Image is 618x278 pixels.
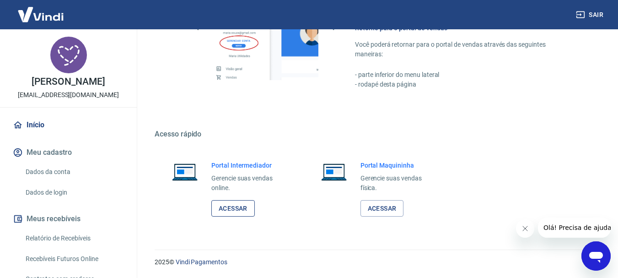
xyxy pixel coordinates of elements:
[22,183,126,202] a: Dados de login
[5,6,77,14] span: Olá! Precisa de ajuda?
[315,161,353,183] img: Imagem de um notebook aberto
[22,229,126,248] a: Relatório de Recebíveis
[581,241,611,271] iframe: Botão para abrir a janela de mensagens
[360,161,436,170] h6: Portal Maquininha
[11,0,70,28] img: Vindi
[538,218,611,238] iframe: Mensagem da empresa
[22,250,126,268] a: Recebíveis Futuros Online
[211,174,287,193] p: Gerencie suas vendas online.
[50,37,87,73] img: 0dfa3791-a6f6-466f-a222-8c9bcac183bf.jpeg
[355,70,574,80] p: - parte inferior do menu lateral
[355,40,574,59] p: Você poderá retornar para o portal de vendas através das seguintes maneiras:
[516,219,534,238] iframe: Fechar mensagem
[11,142,126,163] button: Meu cadastro
[32,77,105,87] p: [PERSON_NAME]
[211,161,287,170] h6: Portal Intermediador
[211,200,255,217] a: Acessar
[355,80,574,89] p: - rodapé desta página
[574,6,607,23] button: Sair
[18,90,119,100] p: [EMAIL_ADDRESS][DOMAIN_NAME]
[155,130,596,139] h5: Acesso rápido
[166,161,204,183] img: Imagem de um notebook aberto
[11,209,126,229] button: Meus recebíveis
[360,174,436,193] p: Gerencie suas vendas física.
[176,258,227,266] a: Vindi Pagamentos
[155,257,596,267] p: 2025 ©
[360,200,404,217] a: Acessar
[11,115,126,135] a: Início
[22,163,126,181] a: Dados da conta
